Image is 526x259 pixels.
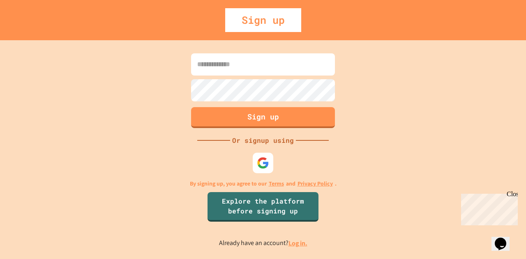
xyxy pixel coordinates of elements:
div: Chat with us now!Close [3,3,57,52]
a: Privacy Policy [298,179,333,188]
iframe: chat widget [491,226,518,251]
a: Log in. [288,239,307,248]
a: Terms [269,179,284,188]
div: Sign up [225,8,301,32]
button: Sign up [191,107,335,128]
img: google-icon.svg [257,157,269,169]
p: Already have an account? [219,238,307,248]
a: Explore the platform before signing up [208,192,318,222]
div: Or signup using [230,135,296,145]
p: By signing up, you agree to our and . [190,179,337,188]
iframe: chat widget [458,190,518,225]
